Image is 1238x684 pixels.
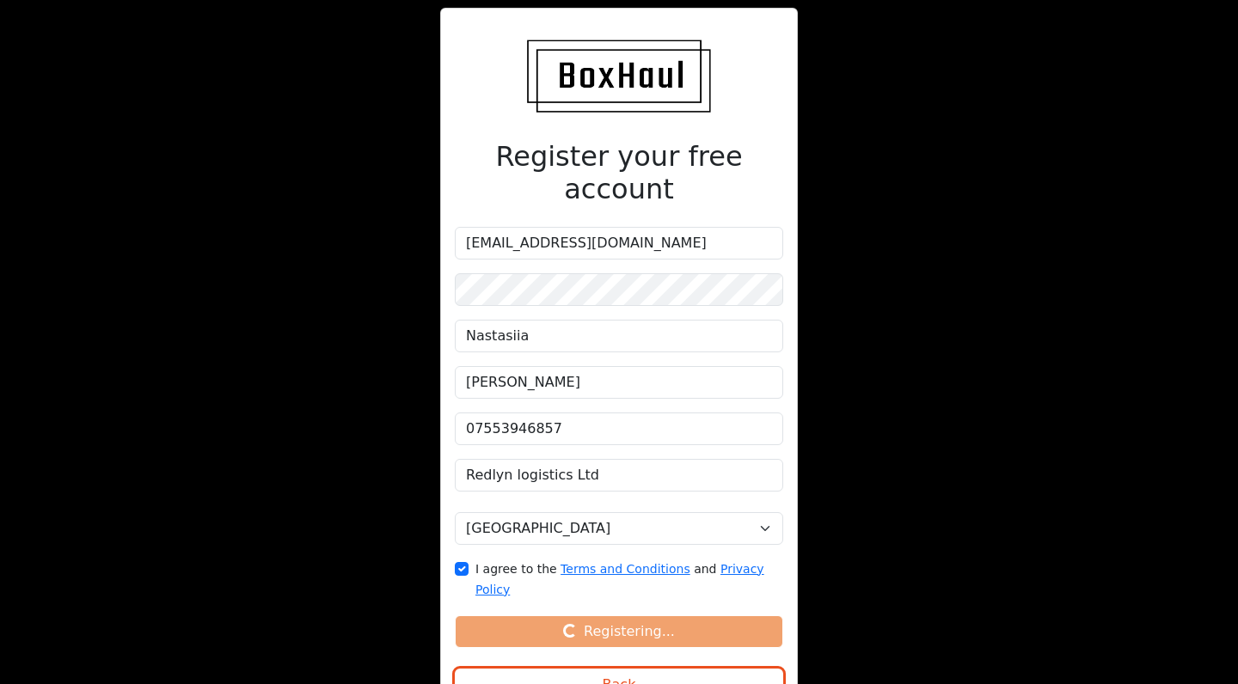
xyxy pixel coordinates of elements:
[455,320,783,352] input: First Name
[475,562,764,596] small: I agree to the and
[455,459,783,492] input: Company Name
[455,227,783,260] input: Email
[527,40,711,113] img: BoxHaul
[455,366,783,399] input: Last name
[455,512,783,545] select: Select a country
[475,562,764,596] a: Privacy Policy
[455,140,783,206] h2: Register your free account
[561,562,690,576] a: Terms and Conditions
[455,412,783,445] input: Phone Number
